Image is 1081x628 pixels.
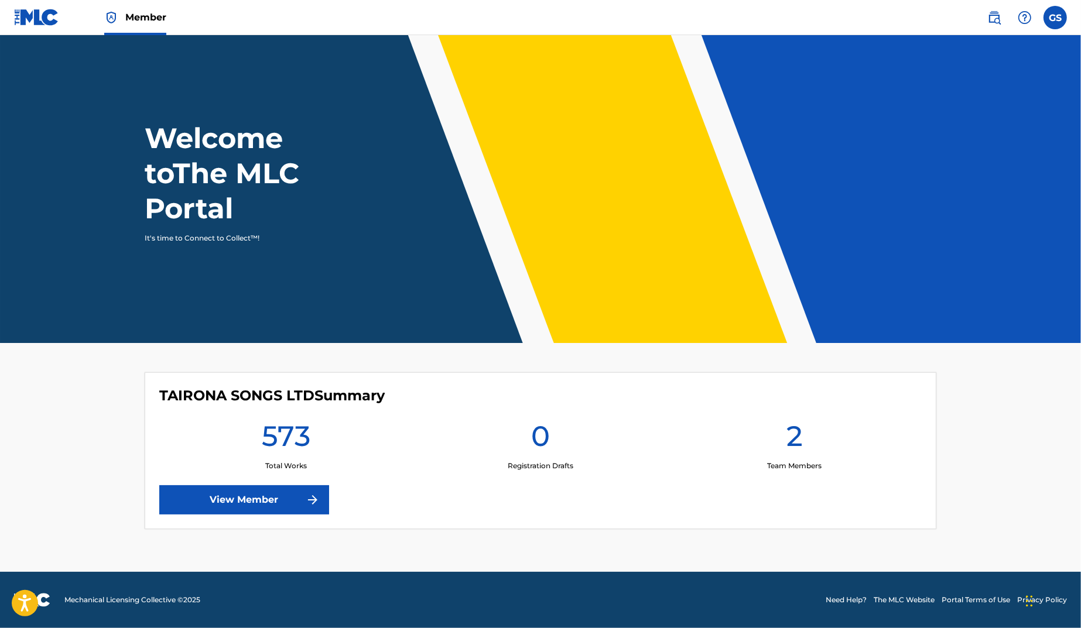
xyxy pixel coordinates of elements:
[826,595,867,605] a: Need Help?
[14,593,50,607] img: logo
[987,11,1001,25] img: search
[1013,6,1036,29] div: Help
[874,595,935,605] a: The MLC Website
[1022,572,1081,628] iframe: Chat Widget
[64,595,200,605] span: Mechanical Licensing Collective © 2025
[767,461,822,471] p: Team Members
[1018,11,1032,25] img: help
[1017,595,1067,605] a: Privacy Policy
[145,233,348,243] p: It's time to Connect to Collect™!
[104,11,118,25] img: Top Rightsholder
[262,418,310,461] h1: 573
[531,418,550,461] h1: 0
[159,485,329,514] a: View Member
[14,9,59,26] img: MLC Logo
[942,595,1010,605] a: Portal Terms of Use
[786,418,803,461] h1: 2
[983,6,1006,29] a: Public Search
[1026,584,1033,619] div: Drag
[125,11,166,24] span: Member
[159,387,385,404] h4: TAIRONA SONGS LTD
[265,461,307,471] p: Total Works
[1044,6,1067,29] div: User Menu
[145,121,364,226] h1: Welcome to The MLC Portal
[306,493,320,507] img: f7272a7cc735f4ea7f67.svg
[508,461,573,471] p: Registration Drafts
